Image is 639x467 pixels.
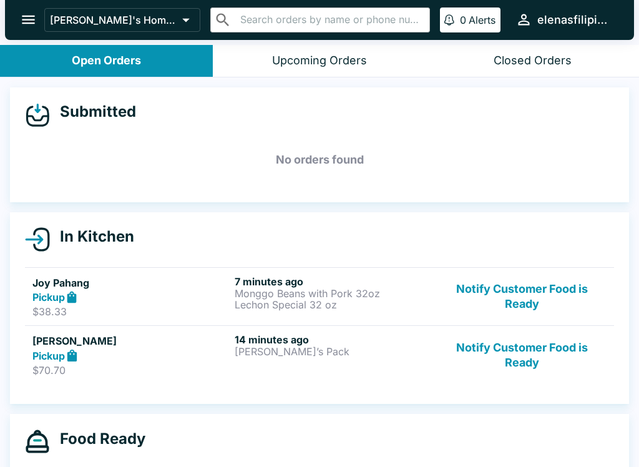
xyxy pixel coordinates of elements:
[50,102,136,121] h4: Submitted
[537,12,614,27] div: elenasfilipinofoods
[50,14,177,26] p: [PERSON_NAME]'s Home of the Finest Filipino Foods
[32,275,230,290] h5: Joy Pahang
[32,350,65,362] strong: Pickup
[437,275,607,318] button: Notify Customer Food is Ready
[510,6,619,33] button: elenasfilipinofoods
[237,11,424,29] input: Search orders by name or phone number
[460,14,466,26] p: 0
[25,325,614,384] a: [PERSON_NAME]Pickup$70.7014 minutes ago[PERSON_NAME]’s PackNotify Customer Food is Ready
[437,333,607,376] button: Notify Customer Food is Ready
[44,8,200,32] button: [PERSON_NAME]'s Home of the Finest Filipino Foods
[50,430,145,448] h4: Food Ready
[12,4,44,36] button: open drawer
[235,346,432,357] p: [PERSON_NAME]’s Pack
[32,333,230,348] h5: [PERSON_NAME]
[25,267,614,326] a: Joy PahangPickup$38.337 minutes agoMonggo Beans with Pork 32ozLechon Special 32 ozNotify Customer...
[235,333,432,346] h6: 14 minutes ago
[32,364,230,376] p: $70.70
[235,299,432,310] p: Lechon Special 32 oz
[272,54,367,68] div: Upcoming Orders
[32,291,65,303] strong: Pickup
[72,54,141,68] div: Open Orders
[235,275,432,288] h6: 7 minutes ago
[469,14,495,26] p: Alerts
[494,54,572,68] div: Closed Orders
[235,288,432,299] p: Monggo Beans with Pork 32oz
[50,227,134,246] h4: In Kitchen
[32,305,230,318] p: $38.33
[25,137,614,182] h5: No orders found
